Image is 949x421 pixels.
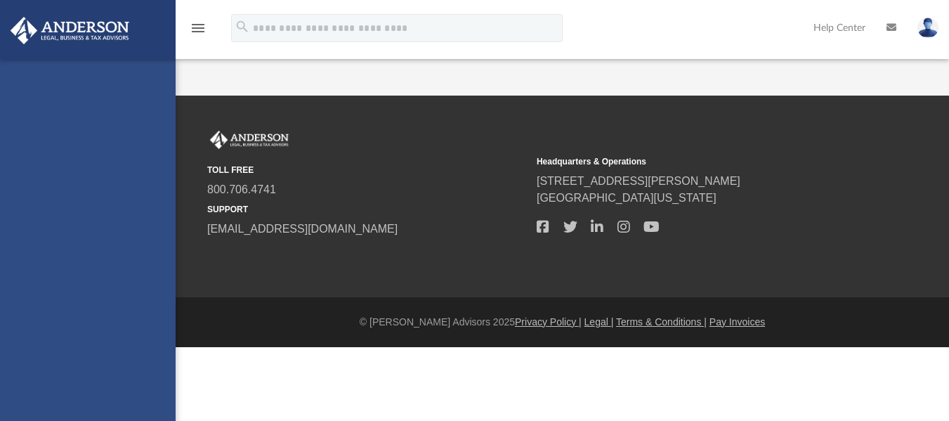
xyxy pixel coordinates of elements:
a: [EMAIL_ADDRESS][DOMAIN_NAME] [207,223,398,235]
div: © [PERSON_NAME] Advisors 2025 [176,315,949,330]
small: TOLL FREE [207,164,527,176]
i: menu [190,20,207,37]
img: User Pic [917,18,938,38]
img: Anderson Advisors Platinum Portal [6,17,133,44]
a: Privacy Policy | [515,316,582,328]
a: Terms & Conditions | [616,316,707,328]
small: Headquarters & Operations [537,155,856,168]
a: [GEOGRAPHIC_DATA][US_STATE] [537,192,716,204]
a: Legal | [584,316,614,328]
small: SUPPORT [207,203,527,216]
a: menu [190,27,207,37]
img: Anderson Advisors Platinum Portal [207,131,292,149]
a: [STREET_ADDRESS][PERSON_NAME] [537,175,740,187]
i: search [235,19,250,34]
a: 800.706.4741 [207,183,276,195]
a: Pay Invoices [709,316,765,328]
